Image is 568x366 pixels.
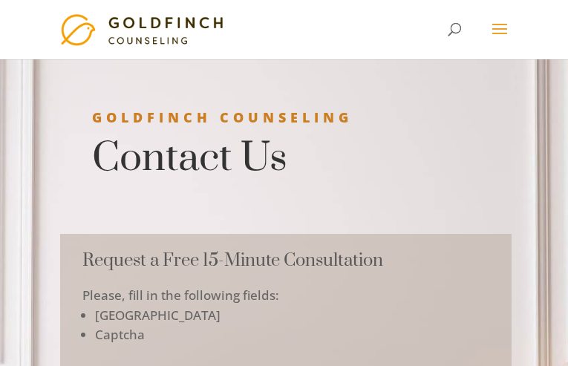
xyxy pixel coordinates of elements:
li: [GEOGRAPHIC_DATA] [95,306,489,325]
h1: Contact Us [92,134,509,190]
p: Please, fill in the following fields: [82,285,489,307]
img: Goldfinch Counseling [60,13,229,45]
h3: Goldfinch Counseling [92,109,509,134]
h3: Request a Free 15-Minute Consultation [82,249,489,285]
li: Captcha [95,325,489,344]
